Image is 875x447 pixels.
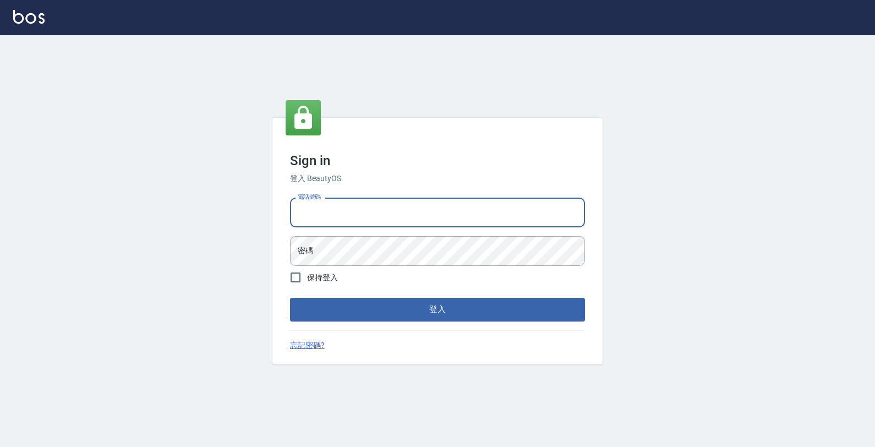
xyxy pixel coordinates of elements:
button: 登入 [290,298,585,321]
img: Logo [13,10,45,24]
label: 電話號碼 [298,193,321,201]
h6: 登入 BeautyOS [290,173,585,184]
h3: Sign in [290,153,585,168]
span: 保持登入 [307,272,338,284]
a: 忘記密碼? [290,340,325,351]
